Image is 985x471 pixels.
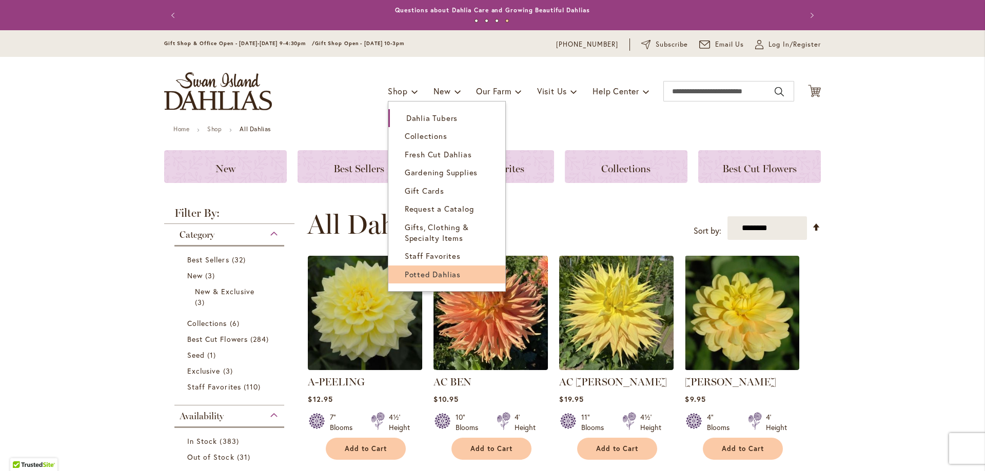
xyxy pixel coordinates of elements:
[237,452,253,462] span: 31
[8,435,36,463] iframe: Launch Accessibility Center
[388,182,505,200] a: Gift Cards
[405,203,474,214] span: Request a Catalog
[405,222,469,243] span: Gifts, Clothing & Specialty Items
[699,39,744,50] a: Email Us
[230,318,242,329] span: 6
[406,113,458,123] span: Dahlia Tubers
[187,382,241,392] span: Staff Favorites
[187,334,274,344] a: Best Cut Flowers
[232,254,248,265] span: 32
[656,39,688,50] span: Subscribe
[456,412,484,433] div: 10" Blooms
[596,444,638,453] span: Add to Cart
[559,394,583,404] span: $19.95
[722,162,797,175] span: Best Cut Flowers
[187,452,234,462] span: Out of Stock
[180,411,224,422] span: Availability
[205,270,218,281] span: 3
[515,412,536,433] div: 4' Height
[187,318,274,329] a: Collections
[640,412,661,433] div: 4½' Height
[240,125,271,133] strong: All Dahlias
[244,381,263,392] span: 110
[215,162,235,175] span: New
[405,167,478,177] span: Gardening Supplies
[434,256,548,370] img: AC BEN
[485,19,488,23] button: 2 of 4
[187,318,227,328] span: Collections
[223,365,235,376] span: 3
[315,40,404,47] span: Gift Shop Open - [DATE] 10-3pm
[250,334,271,344] span: 284
[685,394,705,404] span: $9.95
[207,350,219,360] span: 1
[195,286,254,296] span: New & Exclusive
[298,150,420,183] a: Best Sellers
[475,19,478,23] button: 1 of 4
[601,162,651,175] span: Collections
[187,255,229,264] span: Best Sellers
[495,19,499,23] button: 3 of 4
[180,229,214,240] span: Category
[537,86,567,96] span: Visit Us
[685,256,799,370] img: AHOY MATEY
[187,436,274,446] a: In Stock 383
[581,412,610,433] div: 11" Blooms
[220,436,241,446] span: 383
[556,39,618,50] a: [PHONE_NUMBER]
[769,39,821,50] span: Log In/Register
[641,39,688,50] a: Subscribe
[405,269,461,279] span: Potted Dahlias
[345,444,387,453] span: Add to Cart
[755,39,821,50] a: Log In/Register
[308,376,365,388] a: A-PEELING
[187,366,220,376] span: Exclusive
[187,350,274,360] a: Seed
[593,86,639,96] span: Help Center
[715,39,744,50] span: Email Us
[326,438,406,460] button: Add to Cart
[173,125,189,133] a: Home
[685,362,799,372] a: AHOY MATEY
[308,394,332,404] span: $12.95
[565,150,687,183] a: Collections
[307,209,436,240] span: All Dahlias
[451,438,531,460] button: Add to Cart
[434,86,450,96] span: New
[405,251,461,261] span: Staff Favorites
[800,5,821,26] button: Next
[434,394,458,404] span: $10.95
[330,412,359,433] div: 7" Blooms
[698,150,821,183] a: Best Cut Flowers
[405,131,447,141] span: Collections
[187,334,248,344] span: Best Cut Flowers
[207,125,222,133] a: Shop
[187,270,274,281] a: New
[405,149,472,159] span: Fresh Cut Dahlias
[187,350,205,360] span: Seed
[703,438,783,460] button: Add to Cart
[333,162,384,175] span: Best Sellers
[187,365,274,376] a: Exclusive
[470,444,513,453] span: Add to Cart
[164,72,272,110] a: store logo
[559,376,667,388] a: AC [PERSON_NAME]
[187,381,274,392] a: Staff Favorites
[694,221,721,240] label: Sort by:
[164,5,185,26] button: Previous
[195,297,207,308] span: 3
[505,19,509,23] button: 4 of 4
[388,86,408,96] span: Shop
[308,256,422,370] img: A-Peeling
[577,438,657,460] button: Add to Cart
[559,362,674,372] a: AC Jeri
[187,436,217,446] span: In Stock
[395,6,589,14] a: Questions about Dahlia Care and Growing Beautiful Dahlias
[722,444,764,453] span: Add to Cart
[559,256,674,370] img: AC Jeri
[389,412,410,433] div: 4½' Height
[434,376,471,388] a: AC BEN
[187,271,203,280] span: New
[308,362,422,372] a: A-Peeling
[685,376,776,388] a: [PERSON_NAME]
